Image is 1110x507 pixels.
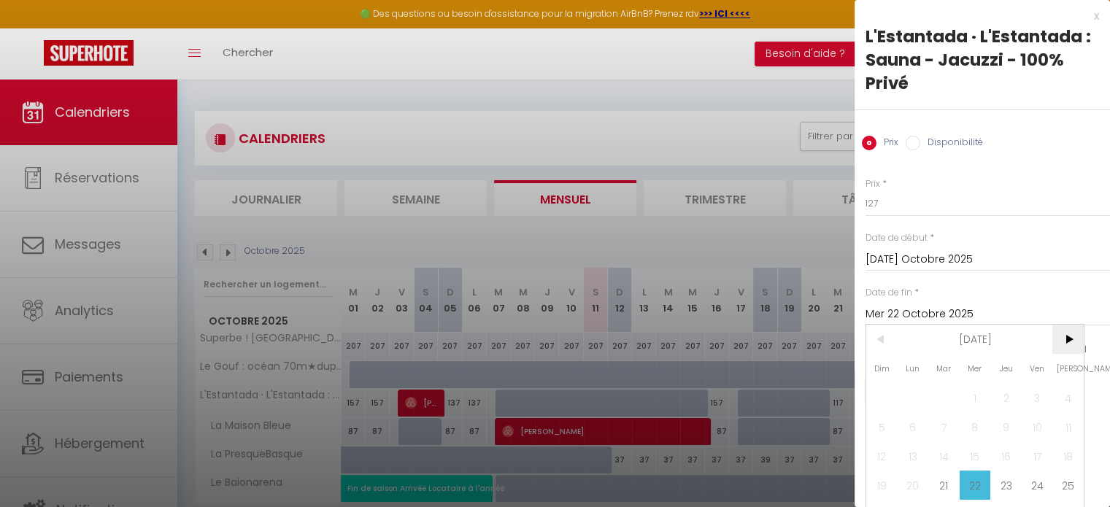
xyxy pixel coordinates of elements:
span: > [1052,325,1084,354]
span: 19 [866,471,898,500]
span: Jeu [990,354,1022,383]
span: 24 [1022,471,1053,500]
span: 23 [990,471,1022,500]
span: Mer [960,354,991,383]
div: L'Estantada · L'Estantada : Sauna - Jacuzzi - 100% Privé [866,25,1099,95]
div: x [855,7,1099,25]
span: 4 [1052,383,1084,412]
span: 17 [1022,441,1053,471]
span: 3 [1022,383,1053,412]
span: 5 [866,412,898,441]
span: 2 [990,383,1022,412]
span: 7 [928,412,960,441]
span: 25 [1052,471,1084,500]
span: Ven [1022,354,1053,383]
span: < [866,325,898,354]
span: Mar [928,354,960,383]
span: 8 [960,412,991,441]
span: 9 [990,412,1022,441]
span: 21 [928,471,960,500]
span: 10 [1022,412,1053,441]
label: Disponibilité [920,136,983,152]
label: Prix [866,177,880,191]
span: 18 [1052,441,1084,471]
span: 14 [928,441,960,471]
span: 13 [898,441,929,471]
span: 11 [1052,412,1084,441]
span: 1 [960,383,991,412]
span: 22 [960,471,991,500]
span: Dim [866,354,898,383]
span: 12 [866,441,898,471]
label: Date de fin [866,286,912,300]
label: Prix [876,136,898,152]
span: 6 [898,412,929,441]
span: 20 [898,471,929,500]
span: 16 [990,441,1022,471]
span: Lun [898,354,929,383]
label: Date de début [866,231,928,245]
span: 15 [960,441,991,471]
span: [PERSON_NAME] [1052,354,1084,383]
span: [DATE] [898,325,1053,354]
